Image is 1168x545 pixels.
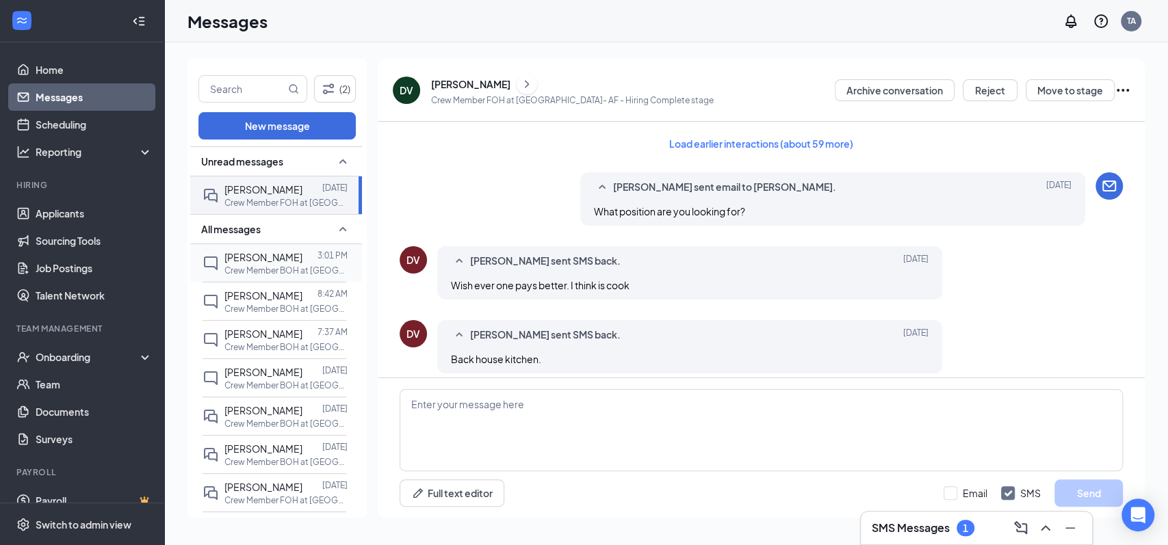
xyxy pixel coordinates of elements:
svg: ChatInactive [203,255,219,271]
span: [PERSON_NAME] [224,442,302,455]
svg: Notifications [1063,13,1079,29]
button: ChevronRight [517,74,537,94]
svg: Collapse [132,14,146,28]
svg: DoubleChat [203,408,219,425]
span: [PERSON_NAME] [224,481,302,493]
span: What position are you looking for? [594,205,745,217]
p: Crew Member FOH at [GEOGRAPHIC_DATA]- AF - Hiring Complete stage [431,94,714,106]
p: Crew Member BOH at [GEOGRAPHIC_DATA]- AF [224,418,348,429]
svg: Pen [411,486,425,500]
div: Open Intercom Messenger [1121,499,1154,531]
span: Unread messages [201,155,283,168]
a: Team [36,371,153,398]
svg: DoubleChat [203,187,219,204]
svg: Ellipses [1115,82,1131,98]
button: Minimize [1059,517,1081,539]
span: Wish ever one pays better. I think is cook [451,279,630,291]
span: [PERSON_NAME] sent email to [PERSON_NAME]. [613,179,836,196]
span: Back house kitchen. [451,353,541,365]
a: Job Postings [36,254,153,282]
a: Home [36,56,153,83]
svg: WorkstreamLogo [15,14,29,27]
p: Crew Member FOH at [GEOGRAPHIC_DATA]- AF [224,197,348,209]
svg: Settings [16,518,30,531]
div: TA [1127,15,1136,27]
button: Load earlier interactions (about 59 more) [658,133,865,155]
a: Scheduling [36,111,153,138]
svg: SmallChevronUp [335,221,351,237]
svg: ChatInactive [203,293,219,310]
button: ChevronUp [1035,517,1056,539]
svg: ComposeMessage [1013,520,1029,536]
h3: SMS Messages [872,520,950,535]
button: Reject [963,79,1017,101]
svg: UserCheck [16,350,30,364]
svg: QuestionInfo [1093,13,1109,29]
button: New message [198,112,356,139]
p: Crew Member BOH at [GEOGRAPHIC_DATA]- AF [224,380,348,391]
span: [PERSON_NAME] [224,404,302,416]
div: Reporting [36,145,153,159]
span: All messages [201,222,261,236]
div: 1 [963,522,968,534]
p: [DATE] [322,364,348,376]
a: Messages [36,83,153,111]
button: ComposeMessage [1010,517,1032,539]
p: [DATE] [322,403,348,414]
span: [DATE] [903,253,929,269]
svg: DoubleChat [203,485,219,501]
svg: DoubleChat [203,447,219,463]
a: Documents [36,398,153,425]
p: Crew Member BOH at [GEOGRAPHIC_DATA]- AF [224,265,348,276]
a: PayrollCrown [36,487,153,514]
span: [PERSON_NAME] [224,251,302,263]
a: Talent Network [36,282,153,309]
div: Team Management [16,323,150,334]
button: Filter (2) [314,75,356,103]
span: [DATE] [1046,179,1072,196]
div: DV [406,327,420,341]
svg: Email [1101,178,1117,194]
p: Crew Member BOH at [GEOGRAPHIC_DATA]- AF [224,341,348,353]
svg: ChatInactive [203,370,219,386]
div: DV [400,83,413,97]
div: Payroll [16,466,150,478]
p: Crew Member FOH at [GEOGRAPHIC_DATA]- AF [224,494,348,506]
span: [PERSON_NAME] sent SMS back. [470,253,621,269]
div: DV [406,253,420,267]
svg: SmallChevronUp [451,327,467,343]
svg: SmallChevronUp [594,179,610,196]
p: 7:37 AM [317,326,348,338]
button: Full text editorPen [400,479,504,507]
span: [PERSON_NAME] [224,366,302,378]
span: [PERSON_NAME] [224,183,302,196]
p: [DATE] [322,441,348,453]
button: Move to stage [1026,79,1115,101]
a: Surveys [36,425,153,453]
svg: ChevronRight [520,76,534,92]
p: 3:01 PM [317,250,348,261]
a: Sourcing Tools [36,227,153,254]
svg: MagnifyingGlass [288,83,299,94]
div: [PERSON_NAME] [431,77,510,91]
span: [PERSON_NAME] [224,328,302,340]
svg: ChevronUp [1037,520,1054,536]
div: Hiring [16,179,150,191]
svg: ChatInactive [203,332,219,348]
h1: Messages [187,10,268,33]
p: 8:42 AM [317,288,348,300]
svg: Analysis [16,145,30,159]
button: Send [1054,479,1123,507]
div: Switch to admin view [36,518,131,531]
svg: Minimize [1062,520,1078,536]
input: Search [199,76,285,102]
svg: SmallChevronUp [335,153,351,170]
span: [PERSON_NAME] [224,289,302,302]
p: Crew Member BOH at [GEOGRAPHIC_DATA]- AF [224,303,348,315]
button: Archive conversation [835,79,955,101]
svg: SmallChevronUp [451,253,467,269]
p: [DATE] [322,182,348,194]
a: Applicants [36,200,153,227]
p: Crew Member BOH at [GEOGRAPHIC_DATA]- AF [224,456,348,468]
div: Onboarding [36,350,141,364]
